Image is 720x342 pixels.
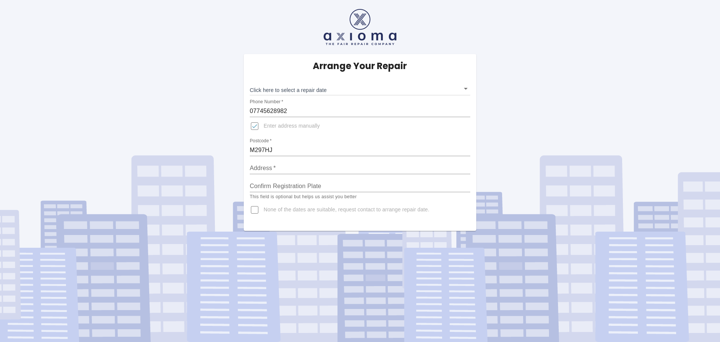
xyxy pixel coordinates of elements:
[250,138,271,144] label: Postcode
[250,99,283,105] label: Phone Number
[264,122,320,130] span: Enter address manually
[313,60,407,72] h5: Arrange Your Repair
[264,206,429,214] span: None of the dates are suitable, request contact to arrange repair date.
[250,193,470,201] p: This field is optional but helps us assist you better
[324,9,396,45] img: axioma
